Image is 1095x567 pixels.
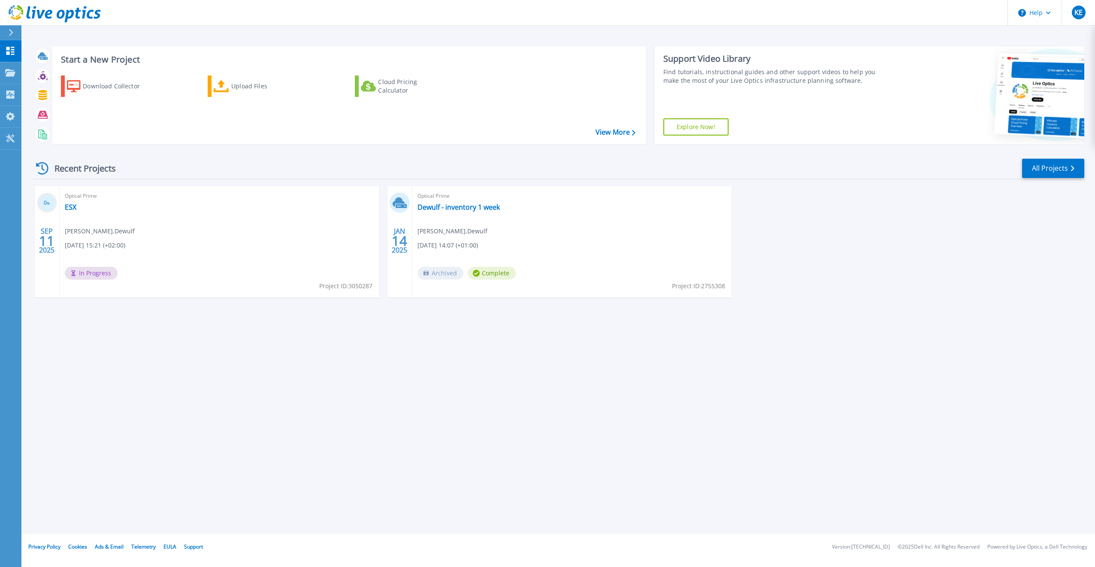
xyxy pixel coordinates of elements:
[65,203,76,211] a: ESX
[65,241,125,250] span: [DATE] 15:21 (+02:00)
[392,237,407,244] span: 14
[468,267,516,280] span: Complete
[417,241,478,250] span: [DATE] 14:07 (+01:00)
[65,191,374,201] span: Optical Prime
[61,55,635,64] h3: Start a New Project
[28,543,60,550] a: Privacy Policy
[987,544,1087,550] li: Powered by Live Optics, a Dell Technology
[83,78,151,95] div: Download Collector
[184,543,203,550] a: Support
[65,226,135,236] span: [PERSON_NAME] , Dewulf
[898,544,980,550] li: © 2025 Dell Inc. All Rights Reserved
[355,75,451,97] a: Cloud Pricing Calculator
[39,237,54,244] span: 11
[61,75,157,97] a: Download Collector
[391,225,408,256] div: JAN 2025
[663,68,885,85] div: Find tutorials, instructional guides and other support videos to help you make the most of your L...
[33,158,127,179] div: Recent Projects
[1074,9,1083,16] span: KE
[37,198,57,208] h3: 0
[163,543,176,550] a: EULA
[417,191,726,201] span: Optical Prime
[39,225,55,256] div: SEP 2025
[663,53,885,64] div: Support Video Library
[417,203,500,211] a: Dewulf - inventory 1 week
[231,78,300,95] div: Upload Files
[68,543,87,550] a: Cookies
[47,201,50,205] span: %
[672,281,725,291] span: Project ID: 2755308
[1022,159,1084,178] a: All Projects
[417,267,463,280] span: Archived
[832,544,890,550] li: Version: [TECHNICAL_ID]
[208,75,303,97] a: Upload Files
[663,118,729,136] a: Explore Now!
[319,281,372,291] span: Project ID: 3050287
[596,128,635,136] a: View More
[378,78,447,95] div: Cloud Pricing Calculator
[131,543,156,550] a: Telemetry
[417,226,487,236] span: [PERSON_NAME] , Dewulf
[95,543,124,550] a: Ads & Email
[65,267,118,280] span: In Progress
